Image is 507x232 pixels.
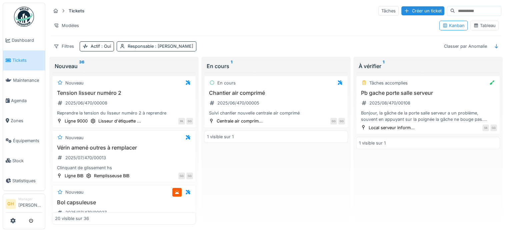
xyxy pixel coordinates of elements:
[55,165,193,171] div: Clinquant de glissement hs
[55,199,193,206] h3: Bol capsuleuse
[65,189,84,195] div: Nouveau
[12,57,42,63] span: Tickets
[55,90,193,96] h3: Tension lisseur numéro 2
[66,8,87,14] strong: Tickets
[359,110,497,123] div: Bonjour, la gâche de la porte salle serveur a un problème, souvent en appuyant sur la poignée la ...
[338,118,345,125] div: GG
[217,80,236,86] div: En cours
[383,62,384,70] sup: 1
[55,110,193,116] div: Reprendre la tension du lisseur numéro 2 à reprendre
[3,30,45,50] a: Dashboard
[65,173,83,179] div: Ligne BIB
[128,43,193,49] div: Responsable
[65,118,88,124] div: Ligne 9000
[369,125,415,131] div: Local serveur inform...
[65,155,106,161] div: 2025/07/470/00013
[12,37,42,43] span: Dashboard
[369,80,408,86] div: Tâches accomplies
[473,22,496,29] div: Tableau
[79,62,84,70] sup: 36
[18,197,42,211] li: [PERSON_NAME]
[217,100,259,106] div: 2025/06/470/00005
[94,173,129,179] div: Remplisseuse BIB
[55,215,89,222] div: 20 visible sur 36
[65,100,107,106] div: 2025/06/470/00008
[442,22,465,29] div: Kanban
[65,209,107,216] div: 2025/07/470/00027
[207,110,345,116] div: Suivi chantier nouvelle centrale air comprimé
[51,21,82,30] div: Modèles
[3,70,45,90] a: Maintenance
[490,125,497,131] div: GG
[55,62,193,70] div: Nouveau
[207,90,345,96] h3: Chantier air comprimé
[401,6,444,15] div: Créer un ticket
[3,110,45,131] a: Zones
[18,197,42,202] div: Manager
[3,90,45,110] a: Agenda
[12,178,42,184] span: Statistiques
[3,50,45,70] a: Tickets
[65,80,84,86] div: Nouveau
[3,131,45,151] a: Équipements
[178,118,185,125] div: PA
[359,90,497,96] h3: Pb gache porte salle serveur
[207,62,345,70] div: En cours
[6,197,42,213] a: GH Manager[PERSON_NAME]
[186,118,193,125] div: GG
[359,62,497,70] div: À vérifier
[441,41,490,51] div: Classer par Anomalie
[12,158,42,164] span: Stock
[11,118,42,124] span: Zones
[3,151,45,171] a: Stock
[482,125,489,131] div: SB
[154,44,193,49] span: : [PERSON_NAME]
[3,171,45,191] a: Statistiques
[359,140,386,146] div: 1 visible sur 1
[13,77,42,83] span: Maintenance
[330,118,337,125] div: GG
[378,6,399,16] div: Tâches
[6,199,16,209] li: GH
[231,62,232,70] sup: 1
[91,43,111,49] div: Actif
[186,173,193,179] div: GG
[369,100,410,106] div: 2025/08/470/00108
[178,173,185,179] div: GG
[55,145,193,151] h3: Vérin amené outres à remplacer
[217,118,263,124] div: Centrale air comprim...
[11,97,42,104] span: Agenda
[100,44,111,49] span: : Oui
[207,134,234,140] div: 1 visible sur 1
[13,138,42,144] span: Équipements
[98,118,141,124] div: Lisseur d'étiquette ...
[65,135,84,141] div: Nouveau
[14,7,34,27] img: Badge_color-CXgf-gQk.svg
[51,41,77,51] div: Filtres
